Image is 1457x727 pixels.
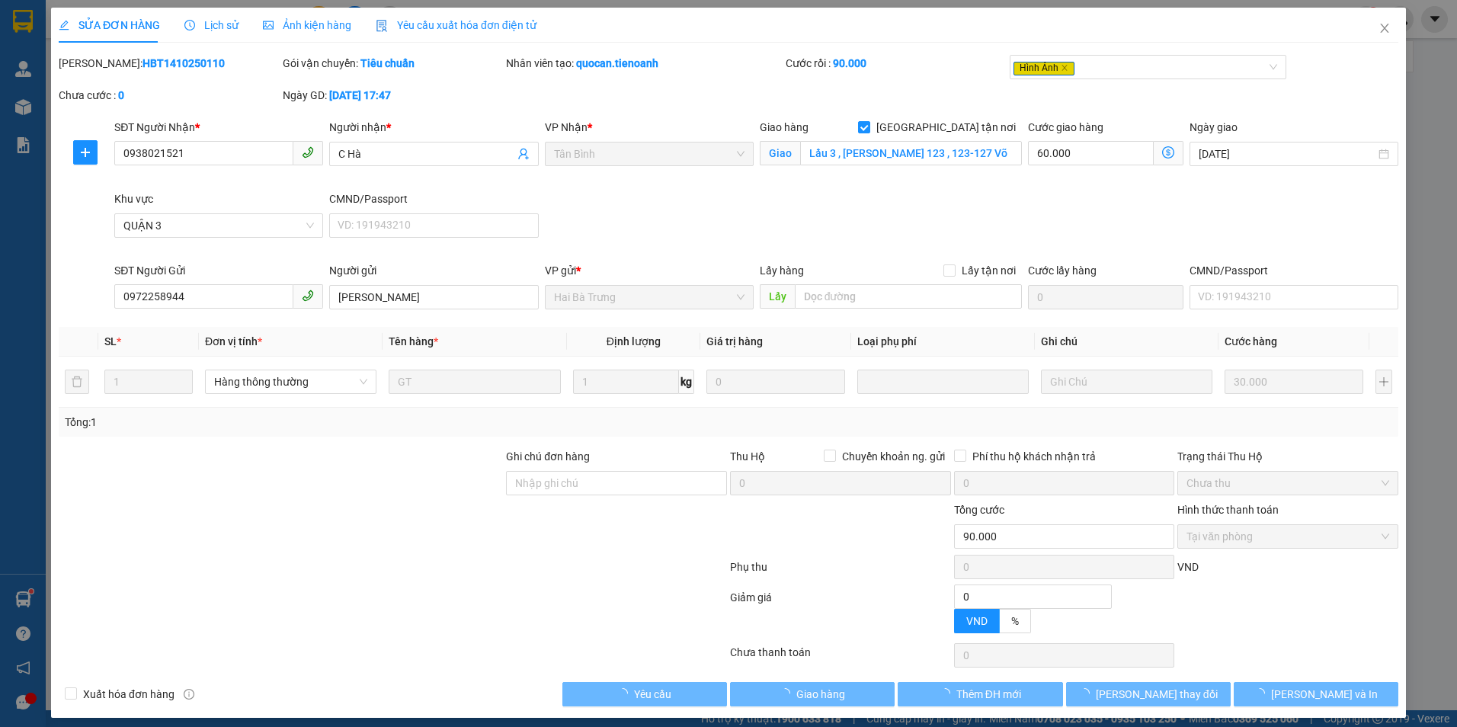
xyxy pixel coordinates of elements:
[554,143,745,165] span: Tân Bình
[329,262,538,279] div: Người gửi
[1225,370,1363,394] input: 0
[59,55,280,72] div: [PERSON_NAME]:
[617,688,634,699] span: loading
[966,448,1102,465] span: Phí thu hộ khách nhận trả
[123,214,314,237] span: QUẬN 3
[800,141,1023,165] input: Giao tận nơi
[1190,262,1398,279] div: CMND/Passport
[506,450,590,463] label: Ghi chú đơn hàng
[545,121,588,133] span: VP Nhận
[898,682,1062,706] button: Thêm ĐH mới
[142,57,225,69] b: HBT1410250110
[104,335,117,347] span: SL
[65,414,562,431] div: Tổng: 1
[77,686,181,703] span: Xuất hóa đơn hàng
[836,448,951,465] span: Chuyển khoản ng. gửi
[706,370,844,394] input: 0
[1011,615,1019,627] span: %
[263,20,274,30] span: picture
[1079,688,1096,699] span: loading
[184,689,194,700] span: info-circle
[517,148,530,160] span: user-add
[760,284,795,309] span: Lấy
[1162,146,1174,159] span: dollar-circle
[329,191,538,207] div: CMND/Passport
[1061,64,1068,72] span: close
[966,615,988,627] span: VND
[1375,370,1392,394] button: plus
[376,20,388,32] img: icon
[1177,448,1398,465] div: Trạng thái Thu Hộ
[376,19,536,31] span: Yêu cầu xuất hóa đơn điện tử
[59,20,69,30] span: edit
[302,146,314,159] span: phone
[728,559,953,585] div: Phụ thu
[760,141,800,165] span: Giao
[214,370,367,393] span: Hàng thông thường
[760,121,809,133] span: Giao hàng
[786,55,1007,72] div: Cước rồi :
[1041,370,1212,394] input: Ghi Chú
[184,20,195,30] span: clock-circle
[1035,327,1218,357] th: Ghi chú
[283,55,504,72] div: Gói vận chuyển:
[1028,141,1154,165] input: Cước giao hàng
[1013,62,1074,75] span: Hình Ảnh
[1028,121,1103,133] label: Cước giao hàng
[1379,22,1391,34] span: close
[730,450,765,463] span: Thu Hộ
[833,57,866,69] b: 90.000
[263,19,351,31] span: Ảnh kiện hàng
[329,119,538,136] div: Người nhận
[1190,121,1238,133] label: Ngày giao
[1028,285,1183,309] input: Cước lấy hàng
[114,119,323,136] div: SĐT Người Nhận
[728,644,953,671] div: Chưa thanh toán
[1186,472,1389,495] span: Chưa thu
[679,370,694,394] span: kg
[506,471,727,495] input: Ghi chú đơn hàng
[1096,686,1218,703] span: [PERSON_NAME] thay đổi
[545,262,754,279] div: VP gửi
[1028,264,1097,277] label: Cước lấy hàng
[65,370,89,394] button: delete
[59,19,160,31] span: SỬA ĐƠN HÀNG
[634,686,671,703] span: Yêu cầu
[118,89,124,101] b: 0
[1363,8,1406,50] button: Close
[205,335,262,347] span: Đơn vị tính
[1225,335,1277,347] span: Cước hàng
[1199,146,1375,162] input: Ngày giao
[114,262,323,279] div: SĐT Người Gửi
[389,335,438,347] span: Tên hàng
[730,682,895,706] button: Giao hàng
[795,284,1023,309] input: Dọc đường
[283,87,504,104] div: Ngày GD:
[956,686,1021,703] span: Thêm ĐH mới
[506,55,783,72] div: Nhân viên tạo:
[302,290,314,302] span: phone
[940,688,956,699] span: loading
[1177,504,1279,516] label: Hình thức thanh toán
[114,191,323,207] div: Khu vực
[389,370,560,394] input: VD: Bàn, Ghế
[329,89,391,101] b: [DATE] 17:47
[1234,682,1398,706] button: [PERSON_NAME] và In
[706,335,763,347] span: Giá trị hàng
[73,140,98,165] button: plus
[760,264,804,277] span: Lấy hàng
[184,19,239,31] span: Lịch sử
[954,504,1004,516] span: Tổng cước
[728,589,953,640] div: Giảm giá
[796,686,845,703] span: Giao hàng
[74,146,97,159] span: plus
[562,682,727,706] button: Yêu cầu
[1271,686,1378,703] span: [PERSON_NAME] và In
[870,119,1022,136] span: [GEOGRAPHIC_DATA] tận nơi
[1254,688,1271,699] span: loading
[360,57,415,69] b: Tiêu chuẩn
[1177,561,1199,573] span: VND
[1186,525,1389,548] span: Tại văn phòng
[554,286,745,309] span: Hai Bà Trưng
[59,87,280,104] div: Chưa cước :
